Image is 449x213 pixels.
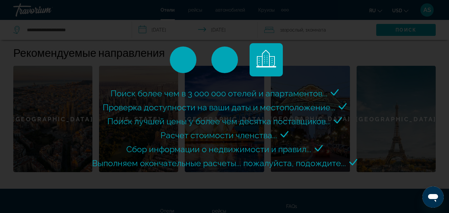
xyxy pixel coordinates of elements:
[111,88,327,98] span: Поиск более чем в 3 000 000 отелей и апартаментов...
[126,144,311,154] span: Сбор информации о недвижимости и правил...
[92,158,346,168] span: Выполняем окончательные расчеты... пожалуйста, подождите...
[161,130,277,140] span: Расчет стоимости членства...
[422,186,444,208] iframe: Кнопка запуска окна обмена сообщениями
[107,116,331,126] span: Поиск лучшей цены у более чем десятка поставщиков...
[103,102,335,112] span: Проверка доступности на ваши даты и местоположение...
